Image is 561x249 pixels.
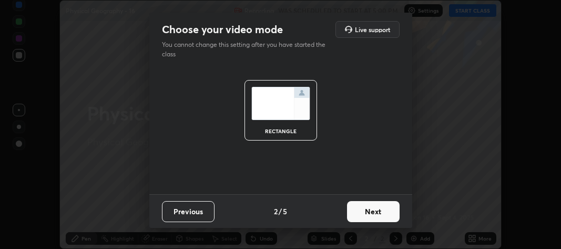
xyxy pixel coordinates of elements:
[347,201,400,222] button: Next
[162,23,283,36] h2: Choose your video mode
[279,206,282,217] h4: /
[162,201,215,222] button: Previous
[162,40,332,59] p: You cannot change this setting after you have started the class
[355,26,390,33] h5: Live support
[274,206,278,217] h4: 2
[260,128,302,134] div: rectangle
[283,206,287,217] h4: 5
[251,87,310,120] img: normalScreenIcon.ae25ed63.svg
